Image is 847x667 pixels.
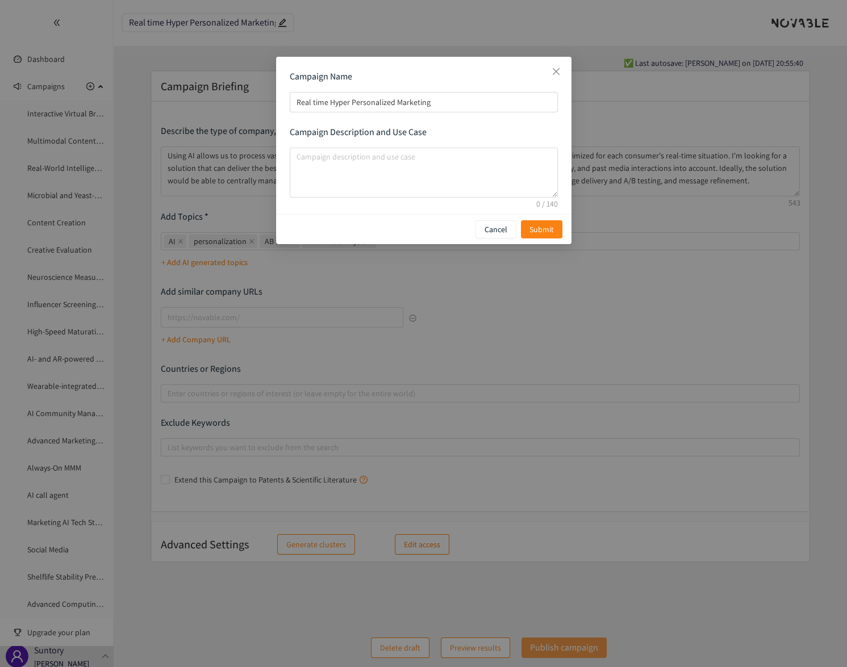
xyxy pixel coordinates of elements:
iframe: Chat Widget [662,544,847,667]
textarea: campaign description and use case [290,148,558,198]
span: Submit [529,223,554,236]
button: Submit [521,220,562,238]
span: close [552,67,561,76]
p: Campaign Description and Use Case [290,126,558,139]
input: campaign name [290,92,558,112]
p: Campaign Name [290,70,558,83]
p: Cancel [485,223,507,236]
button: Cancel [475,220,516,238]
button: Close [541,57,571,87]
